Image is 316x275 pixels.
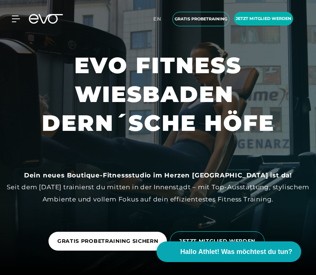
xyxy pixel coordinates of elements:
[6,51,310,137] h1: EVO FITNESS WIESBADEN DERN´SCHE HÖFE
[57,237,158,245] span: GRATIS PROBETRAINING SICHERN
[24,172,292,179] strong: Dein neues Boutique-Fitnessstudio im Herzen [GEOGRAPHIC_DATA] ist da!
[180,247,292,257] span: Hallo Athlet! Was möchtest du tun?
[153,15,166,23] a: en
[157,241,301,262] button: Hallo Athlet! Was möchtest du tun?
[232,12,295,26] a: Jetzt Mitglied werden
[48,232,167,251] a: GRATIS PROBETRAINING SICHERN
[175,16,227,22] span: Gratis Probetraining
[236,16,291,22] span: Jetzt Mitglied werden
[179,237,255,245] span: JETZT MITGLIED WERDEN
[170,12,232,26] a: Gratis Probetraining
[170,226,268,257] a: JETZT MITGLIED WERDEN
[6,169,310,205] div: Seit dem [DATE] trainierst du mitten in der Innenstadt – mit Top-Ausstattung, stylischem Ambiente...
[153,16,161,22] span: en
